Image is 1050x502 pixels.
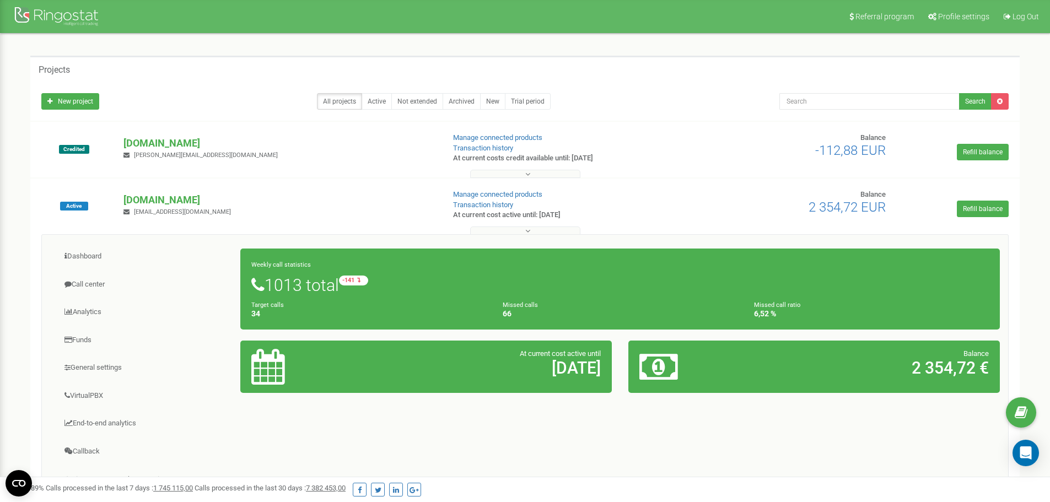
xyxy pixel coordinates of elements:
a: Ringostat Smart Phone Settings [50,466,241,493]
span: Log Out [1013,12,1039,21]
span: Balance [963,349,989,358]
p: At current costs credit available until: [DATE] [453,153,682,164]
span: Active [60,202,88,210]
a: Manage connected products [453,190,542,198]
span: [EMAIL_ADDRESS][DOMAIN_NAME] [134,208,231,215]
p: [DOMAIN_NAME] [123,193,435,207]
small: Target calls [251,301,284,309]
a: End-to-end analytics [50,410,241,437]
p: At current cost active until: [DATE] [453,210,682,220]
small: -141 [339,276,368,285]
tcxspan: Call 1 745 115, via 3CX [153,484,185,492]
tcxspan: Call 7 382 453, via 3CX [306,484,338,492]
small: Weekly call statistics [251,261,311,268]
h5: Projects [39,65,70,75]
a: Refill balance [957,201,1009,217]
small: Missed call ratio [754,301,800,309]
a: Trial period [505,93,551,110]
a: Refill balance [957,144,1009,160]
a: Analytics [50,299,241,326]
button: Search [959,93,992,110]
a: Manage connected products [453,133,542,142]
h4: 34 [251,310,486,318]
h1: 1013 total [251,276,989,294]
a: Call center [50,271,241,298]
p: [DOMAIN_NAME] [123,136,435,150]
span: -112,88 EUR [815,143,886,158]
span: At current cost active until [520,349,601,358]
a: Not extended [391,93,443,110]
a: Callback [50,438,241,465]
a: Transaction history [453,201,513,209]
input: Search [779,93,960,110]
div: Open Intercom Messenger [1013,440,1039,466]
span: Credited [59,145,89,154]
a: Transaction history [453,144,513,152]
a: VirtualPBX [50,382,241,409]
h4: 66 [503,310,737,318]
h2: 2 354,72 € [761,359,989,377]
u: 00 [153,484,193,492]
a: New [480,93,505,110]
span: Balance [860,133,886,142]
span: Profile settings [938,12,989,21]
a: All projects [317,93,362,110]
a: New project [41,93,99,110]
h2: [DATE] [373,359,601,377]
a: Archived [443,93,481,110]
span: Calls processed in the last 30 days : [195,484,346,492]
small: Missed calls [503,301,538,309]
a: Dashboard [50,243,241,270]
a: Funds [50,327,241,354]
a: Active [362,93,392,110]
span: Referral program [855,12,914,21]
span: 2 354,72 EUR [809,199,886,215]
span: Calls processed in the last 7 days : [46,484,193,492]
span: [PERSON_NAME][EMAIL_ADDRESS][DOMAIN_NAME] [134,152,278,159]
span: Balance [860,190,886,198]
a: General settings [50,354,241,381]
h4: 6,52 % [754,310,989,318]
button: Open CMP widget [6,470,32,496]
u: 00 [306,484,346,492]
